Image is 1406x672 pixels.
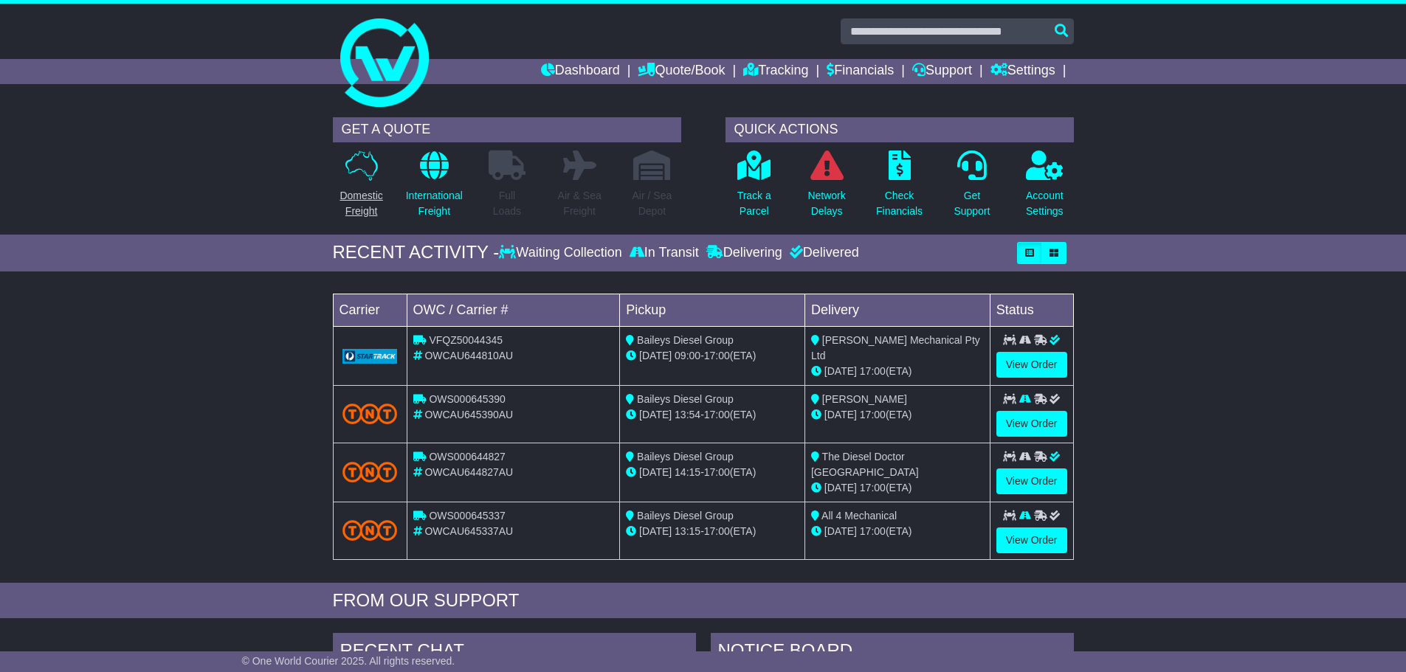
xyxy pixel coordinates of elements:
[996,468,1067,494] a: View Order
[807,150,846,227] a: NetworkDelays
[996,352,1067,378] a: View Order
[626,245,703,261] div: In Transit
[637,334,734,346] span: Baileys Diesel Group
[1025,150,1064,227] a: AccountSettings
[675,350,700,361] span: 09:00
[639,466,672,478] span: [DATE]
[675,525,700,537] span: 13:15
[821,510,897,522] span: All 4 Mechanical
[860,409,886,420] span: 17:00
[990,59,1055,84] a: Settings
[424,409,513,420] span: OWCAU645390AU
[406,188,463,219] p: International Freight
[824,482,857,493] span: [DATE]
[340,188,382,219] p: Domestic Freight
[333,590,1074,612] div: FROM OUR SUPPORT
[489,188,525,219] p: Full Loads
[626,465,799,480] div: - (ETA)
[342,520,398,540] img: TNT_Domestic.png
[876,188,923,219] p: Check Financials
[704,409,730,420] span: 17:00
[811,334,980,361] span: [PERSON_NAME] Mechanical Pty Ltd
[875,150,923,227] a: CheckFinancials
[1026,188,1064,219] p: Account Settings
[633,188,672,219] p: Air / Sea Depot
[637,393,734,405] span: Baileys Diesel Group
[811,451,919,478] span: The Diesel Doctor [GEOGRAPHIC_DATA]
[786,245,859,261] div: Delivered
[811,480,984,496] div: (ETA)
[675,409,700,420] span: 13:54
[824,525,857,537] span: [DATE]
[827,59,894,84] a: Financials
[824,365,857,377] span: [DATE]
[626,407,799,423] div: - (ETA)
[860,482,886,493] span: 17:00
[990,294,1073,326] td: Status
[704,350,730,361] span: 17:00
[638,59,725,84] a: Quote/Book
[424,350,513,361] span: OWCAU644810AU
[637,451,734,463] span: Baileys Diesel Group
[912,59,972,84] a: Support
[637,510,734,522] span: Baileys Diesel Group
[704,525,730,537] span: 17:00
[342,349,398,364] img: GetCarrierServiceLogo
[954,188,990,219] p: Get Support
[429,451,506,463] span: OWS000644827
[242,655,455,667] span: © One World Courier 2025. All rights reserved.
[639,525,672,537] span: [DATE]
[429,393,506,405] span: OWS000645390
[743,59,808,84] a: Tracking
[407,294,620,326] td: OWC / Carrier #
[704,466,730,478] span: 17:00
[822,393,907,405] span: [PERSON_NAME]
[737,150,772,227] a: Track aParcel
[804,294,990,326] td: Delivery
[811,524,984,539] div: (ETA)
[333,242,500,263] div: RECENT ACTIVITY -
[726,117,1074,142] div: QUICK ACTIONS
[824,409,857,420] span: [DATE]
[807,188,845,219] p: Network Delays
[626,348,799,364] div: - (ETA)
[429,510,506,522] span: OWS000645337
[405,150,464,227] a: InternationalFreight
[737,188,771,219] p: Track a Parcel
[429,334,503,346] span: VFQZ50044345
[342,403,398,423] img: TNT_Domestic.png
[558,188,602,219] p: Air & Sea Freight
[996,411,1067,437] a: View Order
[811,407,984,423] div: (ETA)
[675,466,700,478] span: 14:15
[541,59,620,84] a: Dashboard
[703,245,786,261] div: Delivering
[639,350,672,361] span: [DATE]
[620,294,805,326] td: Pickup
[333,294,407,326] td: Carrier
[953,150,990,227] a: GetSupport
[342,462,398,482] img: TNT_Domestic.png
[996,527,1067,553] a: View Order
[333,117,681,142] div: GET A QUOTE
[626,524,799,539] div: - (ETA)
[639,409,672,420] span: [DATE]
[424,466,513,478] span: OWCAU644827AU
[424,525,513,537] span: OWCAU645337AU
[811,364,984,379] div: (ETA)
[499,245,625,261] div: Waiting Collection
[860,525,886,537] span: 17:00
[860,365,886,377] span: 17:00
[339,150,383,227] a: DomesticFreight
